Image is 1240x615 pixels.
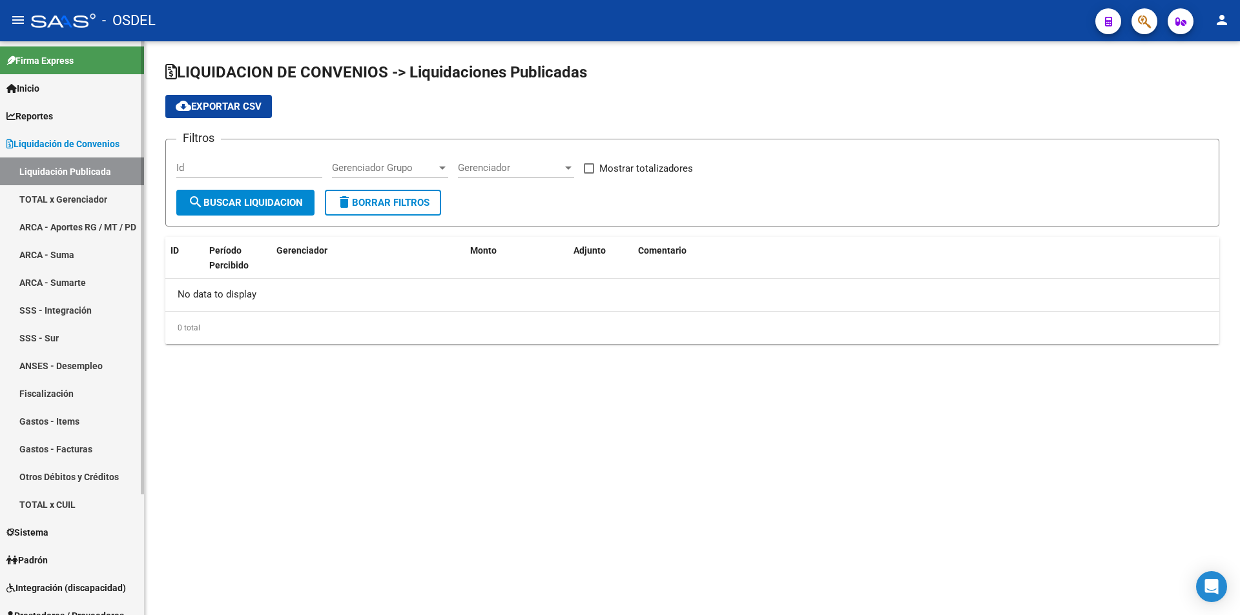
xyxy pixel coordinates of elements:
span: Gerenciador [276,245,327,256]
mat-icon: menu [10,12,26,28]
datatable-header-cell: Período Percibido [204,237,253,294]
div: 0 total [165,312,1219,344]
span: Borrar Filtros [336,197,429,208]
mat-icon: delete [336,194,352,210]
span: Liquidación de Convenios [6,137,119,151]
span: Firma Express [6,54,74,68]
button: Exportar CSV [165,95,272,118]
span: Gerenciador [458,162,563,174]
span: Padrón [6,553,48,567]
div: Open Intercom Messenger [1196,571,1227,602]
span: - OSDEL [102,6,156,35]
button: Buscar Liquidacion [176,190,315,216]
span: Reportes [6,109,53,123]
span: Exportar CSV [176,101,262,112]
span: Gerenciador Grupo [332,162,437,174]
span: ID [170,245,179,256]
span: Inicio [6,81,39,96]
span: Comentario [638,245,687,256]
mat-icon: cloud_download [176,98,191,114]
span: Sistema [6,525,48,539]
span: Buscar Liquidacion [188,197,303,208]
span: Monto [470,245,497,256]
mat-icon: person [1214,12,1230,28]
datatable-header-cell: Monto [465,237,568,294]
span: Adjunto [573,245,606,256]
datatable-header-cell: Adjunto [568,237,633,294]
span: LIQUIDACION DE CONVENIOS -> Liquidaciones Publicadas [165,63,587,81]
span: Integración (discapacidad) [6,581,126,595]
span: Período Percibido [209,245,249,270]
span: Mostrar totalizadores [599,161,693,176]
datatable-header-cell: ID [165,237,204,294]
mat-icon: search [188,194,203,210]
datatable-header-cell: Gerenciador [271,237,465,294]
datatable-header-cell: Comentario [633,237,1219,294]
div: No data to display [165,279,1219,311]
h3: Filtros [176,129,221,147]
button: Borrar Filtros [325,190,441,216]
